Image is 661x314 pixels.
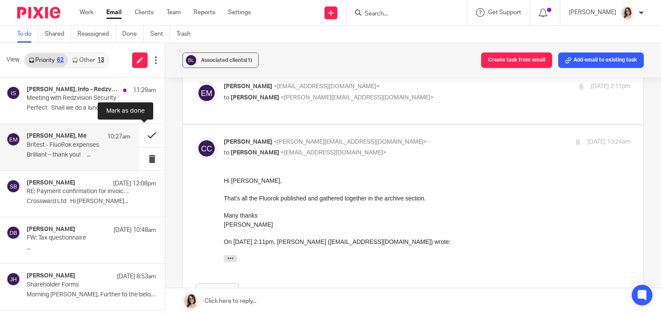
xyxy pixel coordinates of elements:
[117,272,156,281] p: [DATE] 8:53am
[6,55,19,65] span: View
[17,26,38,43] a: To do
[167,8,181,17] a: Team
[274,83,380,89] span: <[EMAIL_ADDRESS][DOMAIN_NAME]>
[27,281,130,289] p: Shareholder Forms
[231,95,279,101] span: [PERSON_NAME]
[135,8,154,17] a: Clients
[2,166,402,182] span: CAUTION: This email originated from outside of Britest. Do not click links or open attachments un...
[569,8,616,17] p: [PERSON_NAME]
[27,226,75,233] h4: [PERSON_NAME]
[3,48,75,55] a: www.b[DOMAIN_NAME]
[27,272,75,280] h4: [PERSON_NAME]
[80,8,93,17] a: Work
[201,58,252,63] span: Associated clients
[176,26,197,43] a: Trash
[106,8,122,17] a: Email
[281,95,434,101] span: <[PERSON_NAME][EMAIL_ADDRESS][DOMAIN_NAME]>
[3,41,100,47] a: [EMAIL_ADDRESS][DOMAIN_NAME]
[224,150,229,156] span: to
[194,8,215,17] a: Reports
[228,8,251,17] a: Settings
[621,6,634,20] img: Caroline%20-%20HS%20-%20LI.png
[591,82,630,91] p: [DATE] 2:11pm
[6,179,20,193] img: svg%3E
[27,86,119,93] h4: [PERSON_NAME], Info - Redzvision Security, Me
[77,26,116,43] a: Reassigned
[196,138,217,159] img: svg%3E
[196,82,217,104] img: svg%3E
[274,139,427,145] span: <[PERSON_NAME][EMAIL_ADDRESS][DOMAIN_NAME]>
[6,86,20,100] img: svg%3E
[224,83,272,89] span: [PERSON_NAME]
[196,283,239,299] a: Forward
[558,52,644,68] button: Add email to existing task
[27,142,110,149] p: Britest - FluoRok expenses
[113,179,156,188] p: [DATE] 12:08pm
[25,53,68,67] a: Priority62
[17,7,60,18] img: Pixie
[27,95,130,102] p: Meeting with Redzvision Security
[224,139,272,145] span: [PERSON_NAME]
[22,285,86,292] span: Accountant / Director
[6,132,20,146] img: svg%3E
[6,226,20,240] img: svg%3E
[587,138,630,147] p: [DATE] 10:24am
[3,62,80,78] span: Britest Limited, Colony, [STREET_ADDRESS]
[224,95,229,101] span: to
[185,54,198,67] img: svg%3E
[57,57,64,63] div: 62
[231,150,279,156] span: [PERSON_NAME]
[114,226,156,234] p: [DATE] 10:48am
[27,188,130,195] p: RE: Payment confirmation for invoice INV-2610
[3,90,280,101] span: This message may contain privileged or confidential information. If you are not the addressee ind...
[27,234,130,242] p: FW: Tax questionnaire
[281,150,386,156] span: <[EMAIL_ADDRESS][DOMAIN_NAME]>
[22,277,60,284] span: FMAAT CIPP
[107,132,130,141] p: 10:27am
[246,58,252,63] span: (1)
[145,23,273,78] img: inbox
[27,198,156,205] p: Crossward Ltd Hi [PERSON_NAME]...
[22,267,87,276] span: [PERSON_NAME]
[27,151,130,159] p: Brilliant – thank you! ...
[27,105,156,112] p: Perfect Shall we do a lunch meet at...
[45,26,71,43] a: Shared
[27,291,156,299] p: Morning [PERSON_NAME], Further to the below, can...
[68,53,108,67] a: Other13
[481,52,552,68] button: Create task from email
[182,52,259,68] button: Associated clients(1)
[364,10,441,18] input: Search
[97,57,104,63] div: 13
[22,297,68,304] span: M:
[27,132,86,140] h4: [PERSON_NAME], Me
[122,26,144,43] a: Done
[133,86,156,95] p: 11:29am
[100,41,102,47] span: |
[27,179,75,187] h4: [PERSON_NAME]
[27,244,156,252] p: ...
[6,272,20,286] img: svg%3E
[3,25,61,32] span: [PERSON_NAME]
[488,9,521,15] span: Get Support
[29,297,68,304] span: 07900907314
[3,33,79,40] span: Chief Operating Officer
[22,305,71,311] span: O: 01925 909170
[150,26,170,43] a: Sent
[3,49,20,55] span: www.b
